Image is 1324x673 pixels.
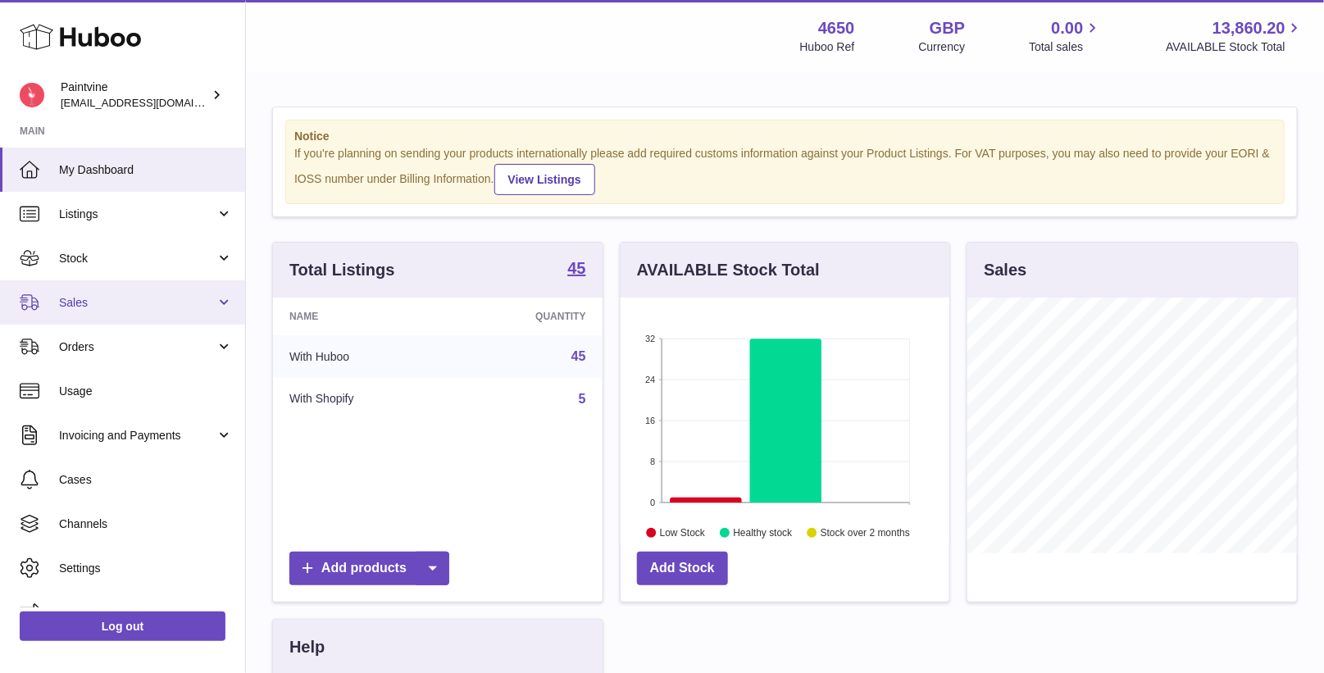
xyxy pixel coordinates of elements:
[59,472,233,488] span: Cases
[650,457,655,466] text: 8
[59,207,216,222] span: Listings
[273,335,451,378] td: With Huboo
[637,552,728,585] a: Add Stock
[579,392,586,406] a: 5
[273,378,451,421] td: With Shopify
[59,384,233,399] span: Usage
[645,416,655,425] text: 16
[800,39,855,55] div: Huboo Ref
[1029,39,1102,55] span: Total sales
[59,605,233,621] span: Returns
[1052,17,1084,39] span: 0.00
[61,96,241,109] span: [EMAIL_ADDRESS][DOMAIN_NAME]
[20,612,225,641] a: Log out
[645,334,655,343] text: 32
[919,39,966,55] div: Currency
[451,298,603,335] th: Quantity
[59,295,216,311] span: Sales
[20,83,44,107] img: euan@paintvine.co.uk
[289,636,325,658] h3: Help
[59,162,233,178] span: My Dashboard
[294,146,1276,195] div: If you're planning on sending your products internationally please add required customs informati...
[821,527,910,539] text: Stock over 2 months
[289,552,449,585] a: Add products
[59,339,216,355] span: Orders
[1166,17,1304,55] a: 13,860.20 AVAILABLE Stock Total
[660,527,706,539] text: Low Stock
[294,129,1276,144] strong: Notice
[59,251,216,266] span: Stock
[1029,17,1102,55] a: 0.00 Total sales
[494,164,595,195] a: View Listings
[733,527,793,539] text: Healthy stock
[567,260,585,280] a: 45
[1166,39,1304,55] span: AVAILABLE Stock Total
[645,375,655,384] text: 24
[59,428,216,443] span: Invoicing and Payments
[61,80,208,111] div: Paintvine
[567,260,585,276] strong: 45
[59,516,233,532] span: Channels
[59,561,233,576] span: Settings
[273,298,451,335] th: Name
[637,259,820,281] h3: AVAILABLE Stock Total
[818,17,855,39] strong: 4650
[984,259,1026,281] h3: Sales
[1213,17,1285,39] span: 13,860.20
[930,17,965,39] strong: GBP
[650,498,655,507] text: 0
[571,349,586,363] a: 45
[289,259,395,281] h3: Total Listings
